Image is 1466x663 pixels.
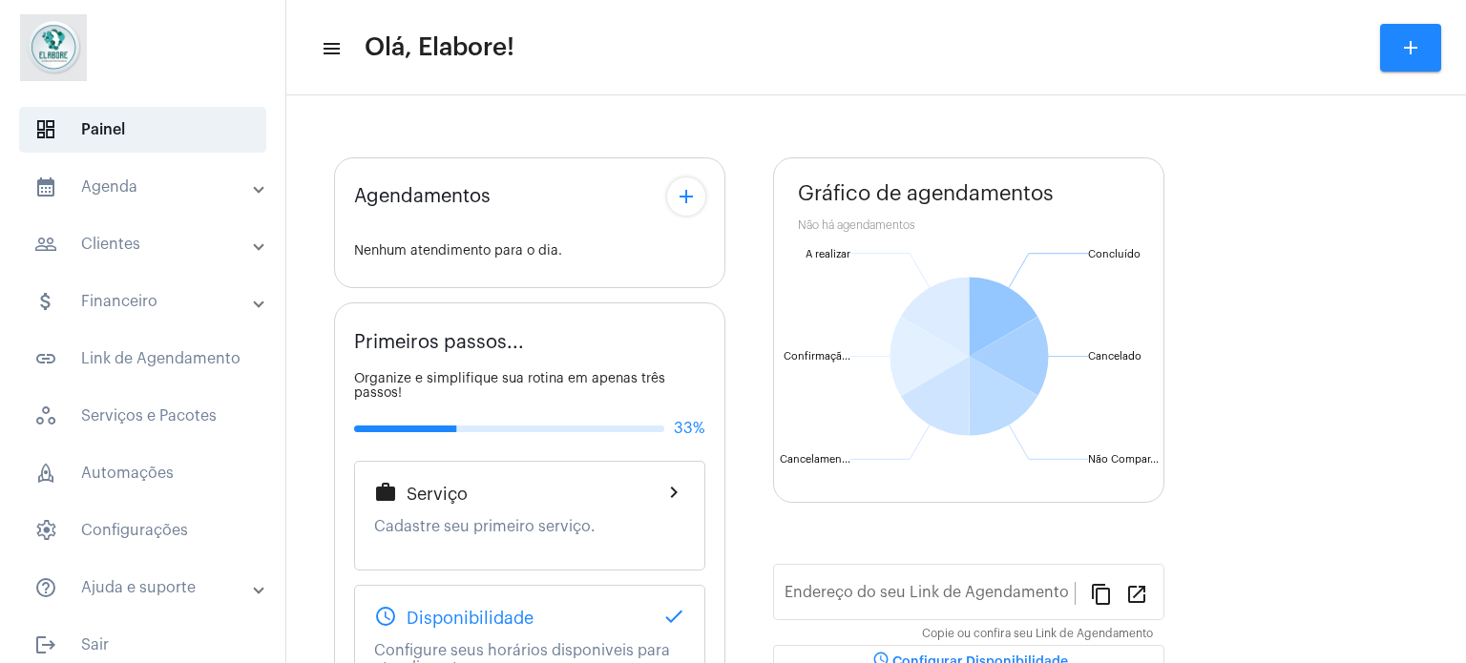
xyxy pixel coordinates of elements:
[11,279,285,324] mat-expansion-panel-header: sidenav iconFinanceiro
[662,605,685,628] mat-icon: done
[780,454,850,465] text: Cancelamen...
[19,508,266,553] span: Configurações
[354,244,705,259] div: Nenhum atendimento para o dia.
[675,185,698,208] mat-icon: add
[1090,582,1113,605] mat-icon: content_copy
[34,462,57,485] span: sidenav icon
[354,332,524,353] span: Primeiros passos...
[34,233,255,256] mat-panel-title: Clientes
[407,609,534,628] span: Disponibilidade
[34,576,57,599] mat-icon: sidenav icon
[1125,582,1148,605] mat-icon: open_in_new
[19,107,266,153] span: Painel
[354,186,491,207] span: Agendamentos
[34,118,57,141] span: sidenav icon
[19,393,266,439] span: Serviços e Pacotes
[1088,249,1141,259] text: Concluído
[662,481,685,504] mat-icon: chevron_right
[785,588,1075,605] input: Link
[806,249,850,259] text: A realizar
[922,628,1153,641] mat-hint: Copie ou confira seu Link de Agendamento
[1088,454,1159,465] text: Não Compar...
[19,336,266,382] span: Link de Agendamento
[321,37,340,60] mat-icon: sidenav icon
[34,290,57,313] mat-icon: sidenav icon
[34,233,57,256] mat-icon: sidenav icon
[11,164,285,210] mat-expansion-panel-header: sidenav iconAgenda
[11,565,285,611] mat-expansion-panel-header: sidenav iconAjuda e suporte
[365,32,514,63] span: Olá, Elabore!
[34,404,57,427] span: sidenav icon
[34,519,57,542] span: sidenav icon
[674,420,705,437] span: 33%
[374,605,397,628] mat-icon: schedule
[374,518,685,535] p: Cadastre seu primeiro serviço.
[34,290,255,313] mat-panel-title: Financeiro
[407,485,468,504] span: Serviço
[34,576,255,599] mat-panel-title: Ajuda e suporte
[34,176,255,198] mat-panel-title: Agenda
[784,351,850,363] text: Confirmaçã...
[11,221,285,267] mat-expansion-panel-header: sidenav iconClientes
[34,347,57,370] mat-icon: sidenav icon
[1088,351,1141,362] text: Cancelado
[354,372,665,400] span: Organize e simplifique sua rotina em apenas três passos!
[34,176,57,198] mat-icon: sidenav icon
[1399,36,1422,59] mat-icon: add
[15,10,92,86] img: 4c6856f8-84c7-1050-da6c-cc5081a5dbaf.jpg
[19,450,266,496] span: Automações
[798,182,1054,205] span: Gráfico de agendamentos
[34,633,57,656] mat-icon: sidenav icon
[374,481,397,504] mat-icon: work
